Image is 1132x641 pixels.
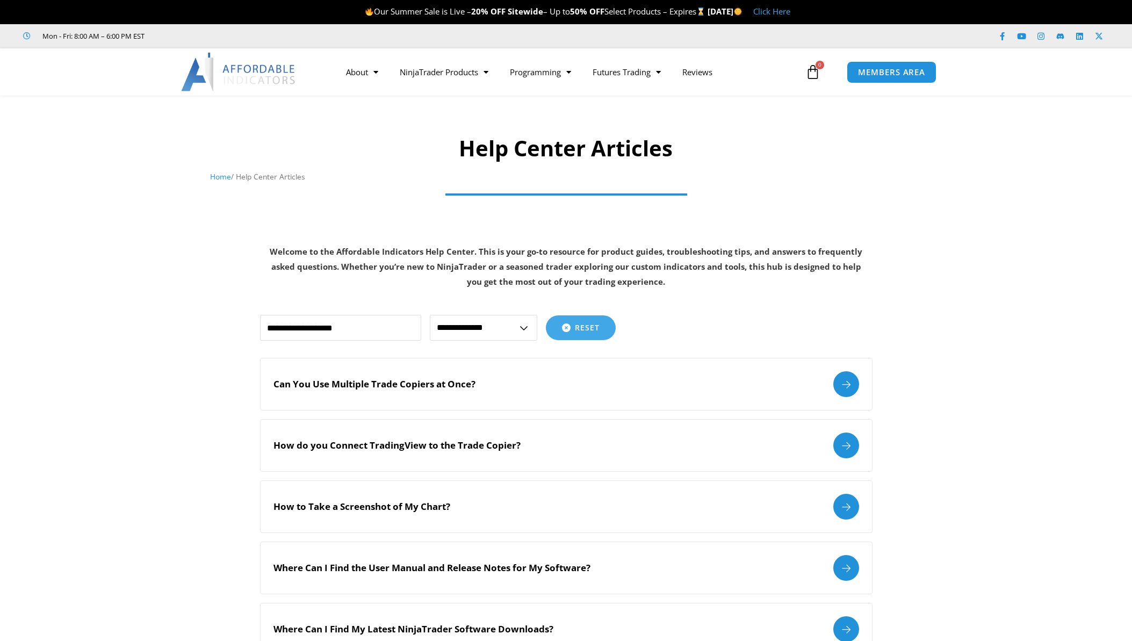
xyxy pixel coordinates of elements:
a: About [335,60,389,84]
h2: Where Can I Find My Latest NinjaTrader Software Downloads? [273,623,553,635]
a: Where Can I Find the User Manual and Release Notes for My Software? [260,542,873,594]
button: Reset [546,315,616,340]
a: Programming [499,60,582,84]
span: 0 [816,61,824,69]
h2: How do you Connect TradingView to the Trade Copier? [273,440,521,451]
span: Our Summer Sale is Live – – Up to Select Products – Expires [365,6,708,17]
img: 🌞 [734,8,742,16]
strong: 50% OFF [570,6,604,17]
strong: 20% OFF [471,6,506,17]
a: Can You Use Multiple Trade Copiers at Once? [260,358,873,410]
a: MEMBERS AREA [847,61,936,83]
strong: [DATE] [708,6,742,17]
a: NinjaTrader Products [389,60,499,84]
iframe: Customer reviews powered by Trustpilot [160,31,321,41]
span: MEMBERS AREA [858,68,925,76]
img: 🔥 [365,8,373,16]
a: 0 [789,56,837,88]
h2: Can You Use Multiple Trade Copiers at Once? [273,378,475,390]
a: Futures Trading [582,60,672,84]
h1: Help Center Articles [210,133,922,163]
h2: How to Take a Screenshot of My Chart? [273,501,450,513]
nav: Menu [335,60,803,84]
span: Mon - Fri: 8:00 AM – 6:00 PM EST [40,30,145,42]
a: How to Take a Screenshot of My Chart? [260,480,873,533]
nav: Breadcrumb [210,170,922,184]
a: Home [210,171,231,182]
a: Reviews [672,60,723,84]
img: LogoAI | Affordable Indicators – NinjaTrader [181,53,297,91]
strong: Welcome to the Affordable Indicators Help Center. This is your go-to resource for product guides,... [270,246,862,287]
a: How do you Connect TradingView to the Trade Copier? [260,419,873,472]
img: ⌛ [697,8,705,16]
a: Click Here [753,6,790,17]
h2: Where Can I Find the User Manual and Release Notes for My Software? [273,562,590,574]
strong: Sitewide [508,6,543,17]
span: Reset [575,324,600,332]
